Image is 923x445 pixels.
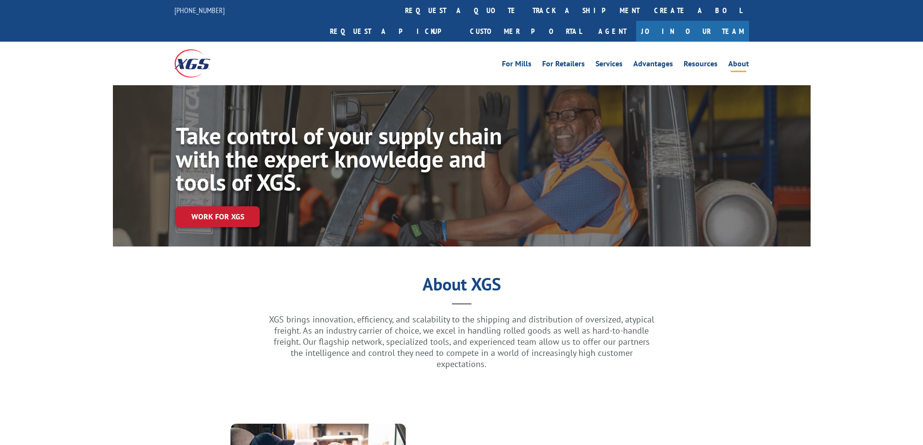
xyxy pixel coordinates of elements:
[636,21,749,42] a: Join Our Team
[502,60,532,71] a: For Mills
[268,314,656,369] p: XGS brings innovation, efficiency, and scalability to the shipping and distribution of oversized,...
[323,21,463,42] a: Request a pickup
[463,21,589,42] a: Customer Portal
[176,206,260,227] a: Work for XGS
[176,124,504,199] h1: Take control of your supply chain with the expert knowledge and tools of XGS.
[633,60,673,71] a: Advantages
[684,60,718,71] a: Resources
[113,277,811,296] h1: About XGS
[174,5,225,15] a: [PHONE_NUMBER]
[595,60,623,71] a: Services
[728,60,749,71] a: About
[589,21,636,42] a: Agent
[542,60,585,71] a: For Retailers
